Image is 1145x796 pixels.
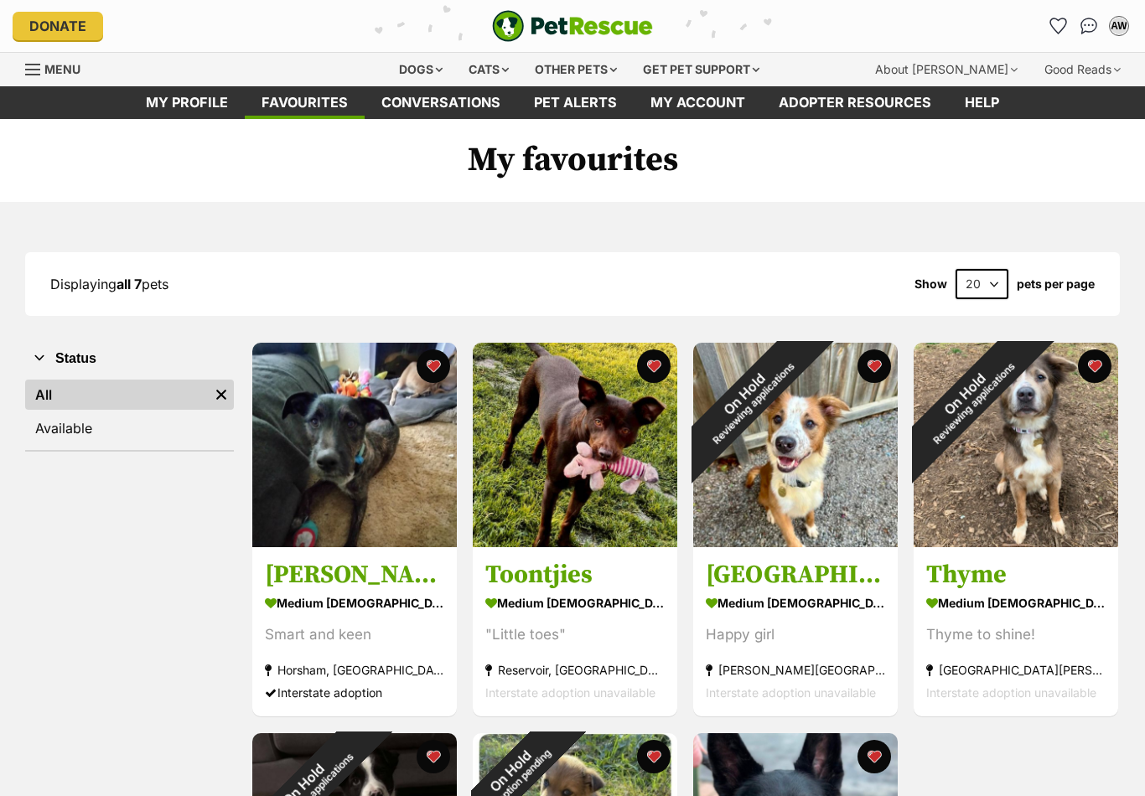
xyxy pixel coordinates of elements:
div: medium [DEMOGRAPHIC_DATA] Dog [485,592,665,616]
div: Good Reads [1033,53,1132,86]
div: AW [1111,18,1127,34]
span: Interstate adoption unavailable [485,686,655,700]
button: Status [25,348,234,370]
a: My profile [129,86,245,119]
h3: [GEOGRAPHIC_DATA] [706,560,885,592]
a: Conversations [1075,13,1102,39]
img: logo-e224e6f780fb5917bec1dbf3a21bbac754714ae5b6737aabdf751b685950b380.svg [492,10,653,42]
h3: Thyme [926,560,1106,592]
button: favourite [857,740,891,773]
button: favourite [1078,349,1111,383]
ul: Account quick links [1045,13,1132,39]
strong: all 7 [117,276,142,292]
span: Menu [44,62,80,76]
a: Thyme medium [DEMOGRAPHIC_DATA] Dog Thyme to shine! [GEOGRAPHIC_DATA][PERSON_NAME][GEOGRAPHIC_DAT... [914,547,1118,717]
a: Donate [13,12,103,40]
div: "Little toes" [485,624,665,647]
a: Favourites [1045,13,1072,39]
div: Interstate adoption [265,682,444,705]
button: favourite [637,349,671,383]
a: On HoldReviewing applications [693,534,898,550]
a: PetRescue [492,10,653,42]
img: Reggie [252,343,457,547]
div: medium [DEMOGRAPHIC_DATA] Dog [265,592,444,616]
h3: [PERSON_NAME] [265,560,444,592]
div: Cats [457,53,521,86]
div: [GEOGRAPHIC_DATA][PERSON_NAME][GEOGRAPHIC_DATA] [926,659,1106,682]
div: Dogs [387,53,454,86]
span: Reviewing applications [711,360,797,447]
span: Interstate adoption unavailable [926,686,1096,700]
a: Menu [25,53,92,83]
span: Show [914,277,947,291]
button: favourite [857,349,891,383]
span: Displaying pets [50,276,168,292]
a: Toontjies medium [DEMOGRAPHIC_DATA] Dog "Little toes" Reservoir, [GEOGRAPHIC_DATA] Interstate ado... [473,547,677,717]
div: Get pet support [631,53,771,86]
a: My account [634,86,762,119]
a: Adopter resources [762,86,948,119]
img: Thyme [914,343,1118,547]
a: Remove filter [209,380,234,410]
div: Horsham, [GEOGRAPHIC_DATA] [265,659,444,682]
button: favourite [637,740,671,773]
div: Status [25,376,234,450]
div: medium [DEMOGRAPHIC_DATA] Dog [706,592,885,616]
a: [PERSON_NAME] medium [DEMOGRAPHIC_DATA] Dog Smart and keen Horsham, [GEOGRAPHIC_DATA] Interstate ... [252,547,457,717]
a: Help [948,86,1016,119]
label: pets per page [1017,277,1095,291]
a: Available [25,413,234,443]
div: medium [DEMOGRAPHIC_DATA] Dog [926,592,1106,616]
div: On Hold [656,306,842,491]
button: favourite [417,349,450,383]
span: Interstate adoption unavailable [706,686,876,700]
h3: Toontjies [485,560,665,592]
img: chat-41dd97257d64d25036548639549fe6c8038ab92f7586957e7f3b1b290dea8141.svg [1080,18,1098,34]
a: All [25,380,209,410]
a: Pet alerts [517,86,634,119]
span: Reviewing applications [931,360,1018,447]
div: Reservoir, [GEOGRAPHIC_DATA] [485,659,665,682]
div: About [PERSON_NAME] [863,53,1029,86]
a: [GEOGRAPHIC_DATA] medium [DEMOGRAPHIC_DATA] Dog Happy girl [PERSON_NAME][GEOGRAPHIC_DATA], [GEOGR... [693,547,898,717]
a: Favourites [245,86,365,119]
button: favourite [417,740,450,773]
div: Other pets [523,53,629,86]
img: Toontjies [473,343,677,547]
div: Thyme to shine! [926,624,1106,647]
div: [PERSON_NAME][GEOGRAPHIC_DATA], [GEOGRAPHIC_DATA] [706,659,885,682]
div: On Hold [877,306,1062,491]
button: My account [1106,13,1132,39]
img: Maldives [693,343,898,547]
div: Happy girl [706,624,885,647]
a: conversations [365,86,517,119]
div: Smart and keen [265,624,444,647]
a: On HoldReviewing applications [914,534,1118,550]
